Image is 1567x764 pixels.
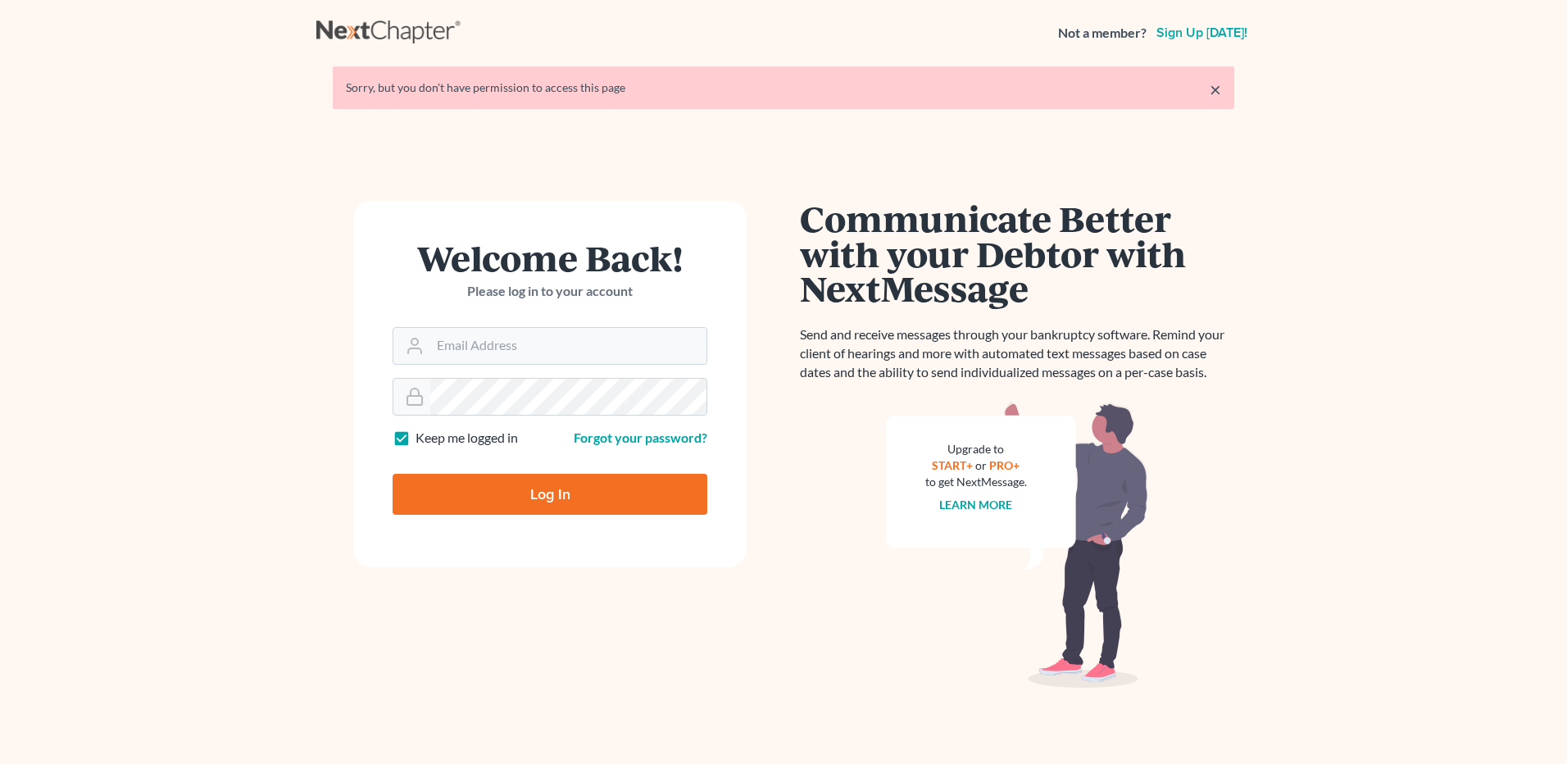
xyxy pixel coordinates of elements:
[886,402,1148,689] img: nextmessage_bg-59042aed3d76b12b5cd301f8e5b87938c9018125f34e5fa2b7a6b67550977c72.svg
[430,328,706,364] input: Email Address
[800,325,1234,382] p: Send and receive messages through your bankruptcy software. Remind your client of hearings and mo...
[940,498,1013,512] a: Learn more
[925,474,1027,490] div: to get NextMessage.
[346,80,1221,96] div: Sorry, but you don't have permission to access this page
[1210,80,1221,99] a: ×
[393,474,707,515] input: Log In
[574,430,707,445] a: Forgot your password?
[933,458,974,472] a: START+
[800,201,1234,306] h1: Communicate Better with your Debtor with NextMessage
[393,240,707,275] h1: Welcome Back!
[925,441,1027,457] div: Upgrade to
[976,458,988,472] span: or
[393,282,707,301] p: Please log in to your account
[416,429,518,448] label: Keep me logged in
[990,458,1020,472] a: PRO+
[1058,24,1147,43] strong: Not a member?
[1153,26,1251,39] a: Sign up [DATE]!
